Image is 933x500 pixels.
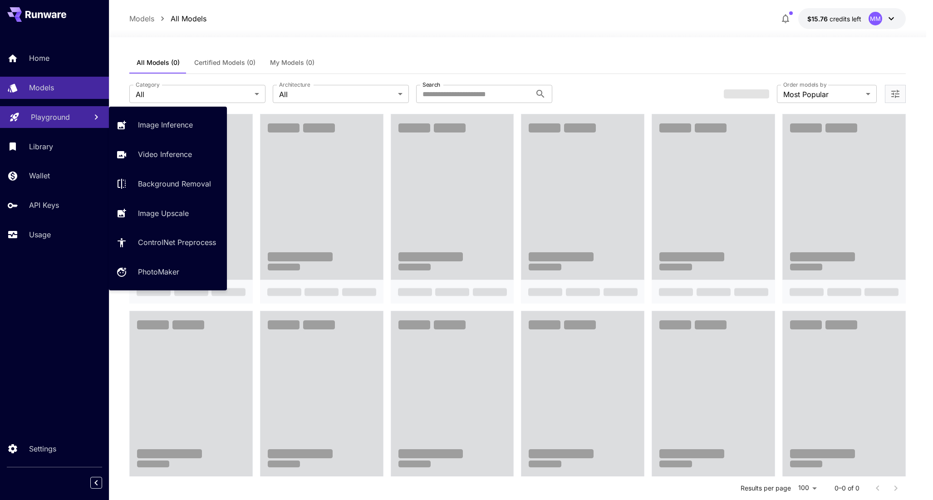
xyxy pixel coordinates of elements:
span: All [136,89,251,100]
span: credits left [830,15,861,23]
p: PhotoMaker [138,266,179,277]
p: Results per page [741,484,791,493]
button: Open more filters [890,88,901,100]
a: Video Inference [109,143,227,166]
span: My Models (0) [270,59,314,67]
p: Playground [31,112,70,123]
span: $15.76 [807,15,830,23]
nav: breadcrumb [129,13,206,24]
p: Usage [29,229,51,240]
label: Search [422,81,440,88]
p: Image Inference [138,119,193,130]
a: Background Removal [109,173,227,195]
span: All Models (0) [137,59,180,67]
p: API Keys [29,200,59,211]
p: 0–0 of 0 [835,484,859,493]
p: Settings [29,443,56,454]
p: Image Upscale [138,208,189,219]
label: Category [136,81,160,88]
p: Wallet [29,170,50,181]
div: 100 [795,481,820,495]
button: Collapse sidebar [90,477,102,489]
a: Image Inference [109,114,227,136]
p: Models [129,13,154,24]
div: $15.75967 [807,14,861,24]
p: All Models [171,13,206,24]
p: Home [29,53,49,64]
div: MM [869,12,882,25]
p: Video Inference [138,149,192,160]
a: ControlNet Preprocess [109,231,227,254]
p: ControlNet Preprocess [138,237,216,248]
label: Order models by [783,81,826,88]
a: PhotoMaker [109,261,227,283]
span: Certified Models (0) [194,59,255,67]
div: Collapse sidebar [97,475,109,491]
p: Background Removal [138,178,211,189]
span: Most Popular [783,89,862,100]
button: $15.75967 [798,8,906,29]
span: All [279,89,394,100]
a: Image Upscale [109,202,227,224]
label: Architecture [279,81,310,88]
p: Models [29,82,54,93]
p: Library [29,141,53,152]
